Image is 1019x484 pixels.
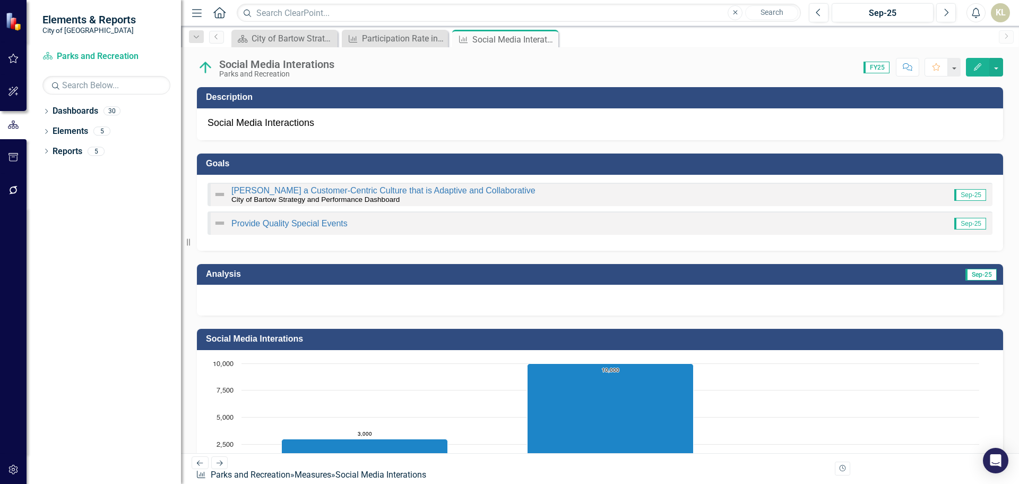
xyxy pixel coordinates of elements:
[602,368,619,373] text: 10,000
[93,127,110,136] div: 5
[472,33,556,46] div: Social Media Interations
[761,8,783,16] span: Search
[206,159,998,168] h3: Goals
[252,32,335,45] div: City of Bartow Strategy and Performance Dashboard
[196,469,430,481] div: » »
[231,219,348,228] a: Provide Quality Special Events
[991,3,1010,22] button: KL
[362,32,445,45] div: Participation Rate in Parks and Recreation Activities
[217,441,234,448] text: 2,500
[206,334,998,344] h3: Social Media Interations
[42,26,136,35] small: City of [GEOGRAPHIC_DATA]
[211,470,290,480] a: Parks and Recreation
[219,70,334,78] div: Parks and Recreation
[835,7,930,20] div: Sep-25
[53,125,88,138] a: Elements
[832,3,934,22] button: Sep-25
[42,50,170,63] a: Parks and Recreation
[213,188,226,201] img: Not Defined
[206,269,617,279] h3: Analysis
[208,117,314,128] span: Social Media Interactions
[197,59,214,76] img: On Target
[234,32,335,45] a: City of Bartow Strategy and Performance Dashboard
[88,147,105,156] div: 5
[231,186,536,195] a: [PERSON_NAME] a Customer-Centric Culture that is Adaptive and Collaborative
[5,12,24,31] img: ClearPoint Strategy
[954,218,986,230] span: Sep-25
[103,107,120,116] div: 30
[863,62,890,73] span: FY25
[335,470,426,480] div: Social Media Interations
[217,414,234,421] text: 5,000
[53,146,82,158] a: Reports
[282,439,448,472] path: FY24, 3,000. Actual.
[965,269,997,281] span: Sep-25
[344,32,445,45] a: Participation Rate in Parks and Recreation Activities
[42,76,170,95] input: Search Below...
[217,387,234,394] text: 7,500
[295,470,331,480] a: Measures
[42,13,136,26] span: Elements & Reports
[219,58,334,70] div: Social Media Interations
[358,431,372,437] text: 3,000
[53,105,98,117] a: Dashboards
[983,448,1008,473] div: Open Intercom Messenger
[237,4,801,22] input: Search ClearPoint...
[954,189,986,201] span: Sep-25
[213,361,234,368] text: 10,000
[231,196,400,203] small: City of Bartow Strategy and Performance Dashboard
[206,92,998,102] h3: Description
[745,5,798,20] button: Search
[213,217,226,230] img: Not Defined
[528,364,694,472] path: FY25, 10,000. Actual.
